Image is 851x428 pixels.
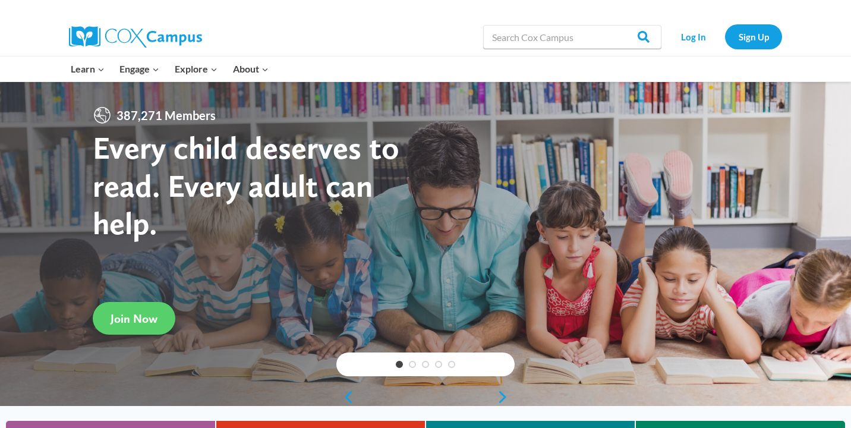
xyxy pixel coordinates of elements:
[63,56,276,81] nav: Primary Navigation
[233,61,269,77] span: About
[119,61,159,77] span: Engage
[71,61,105,77] span: Learn
[93,128,399,242] strong: Every child deserves to read. Every adult can help.
[69,26,202,48] img: Cox Campus
[497,390,515,404] a: next
[336,390,354,404] a: previous
[93,302,175,335] a: Join Now
[112,106,220,125] span: 387,271 Members
[422,361,429,368] a: 3
[435,361,442,368] a: 4
[175,61,218,77] span: Explore
[336,385,515,409] div: content slider buttons
[111,311,157,326] span: Join Now
[483,25,661,49] input: Search Cox Campus
[667,24,782,49] nav: Secondary Navigation
[409,361,416,368] a: 2
[448,361,455,368] a: 5
[725,24,782,49] a: Sign Up
[667,24,719,49] a: Log In
[396,361,403,368] a: 1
